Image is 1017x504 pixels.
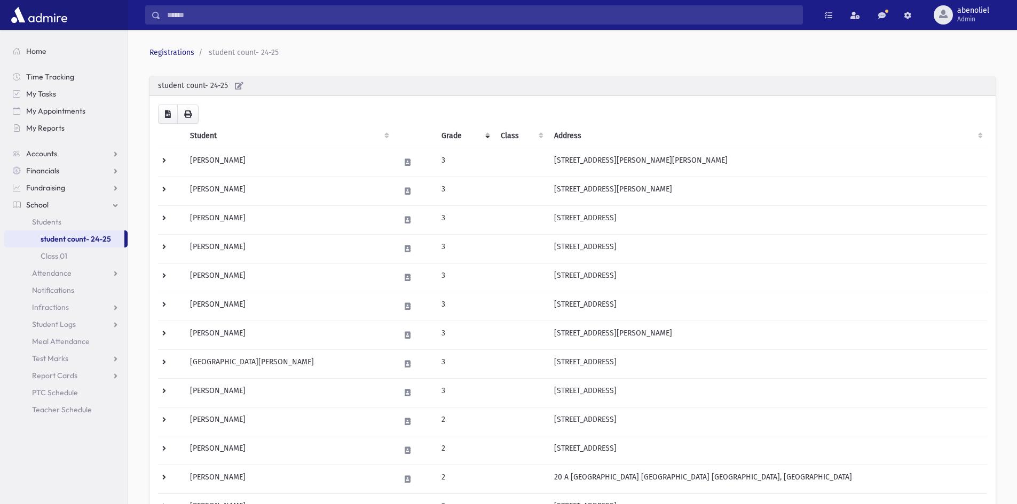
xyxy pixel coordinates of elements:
[435,407,494,436] td: 2
[4,299,128,316] a: Infractions
[4,316,128,333] a: Student Logs
[32,319,76,329] span: Student Logs
[957,6,989,15] span: abenoliel
[435,321,494,350] td: 3
[184,379,393,407] td: [PERSON_NAME]
[4,213,128,230] a: Students
[548,436,987,465] td: [STREET_ADDRESS]
[26,106,85,116] span: My Appointments
[435,465,494,494] td: 2
[4,145,128,162] a: Accounts
[149,76,996,96] div: student count- 24-25
[184,407,393,436] td: [PERSON_NAME]
[4,247,128,265] a: Class 01
[32,388,78,397] span: PTC Schedule
[548,177,987,206] td: [STREET_ADDRESS][PERSON_NAME]
[26,200,49,210] span: School
[184,350,393,379] td: [GEOGRAPHIC_DATA][PERSON_NAME]
[26,123,65,133] span: My Reports
[26,183,65,193] span: Fundraising
[177,105,199,124] button: Print
[4,162,128,179] a: Financials
[32,302,69,312] span: Infractions
[548,379,987,407] td: [STREET_ADDRESS]
[4,350,128,367] a: Test Marks
[548,350,987,379] td: [STREET_ADDRESS]
[184,436,393,465] td: [PERSON_NAME]
[548,148,987,177] td: [STREET_ADDRESS][PERSON_NAME][PERSON_NAME]
[32,354,68,363] span: Test Marks
[184,124,393,148] th: Student: activate to sort column ascending
[4,230,124,247] a: student count- 24-25
[4,401,128,418] a: Teacher Schedule
[494,124,548,148] th: Class: activate to sort column ascending
[184,148,393,177] td: [PERSON_NAME]
[184,292,393,321] td: [PERSON_NAME]
[4,196,128,213] a: School
[435,124,494,148] th: Grade: activate to sort column ascending
[184,321,393,350] td: [PERSON_NAME]
[435,263,494,292] td: 3
[957,15,989,23] span: Admin
[435,379,494,407] td: 3
[149,47,991,58] nav: breadcrumb
[184,465,393,494] td: [PERSON_NAME]
[435,292,494,321] td: 3
[4,102,128,119] a: My Appointments
[548,263,987,292] td: [STREET_ADDRESS]
[4,384,128,401] a: PTC Schedule
[548,124,987,148] th: Address: activate to sort column ascending
[4,179,128,196] a: Fundraising
[4,367,128,384] a: Report Cards
[32,268,72,278] span: Attendance
[32,405,92,414] span: Teacher Schedule
[184,177,393,206] td: [PERSON_NAME]
[548,465,987,494] td: 20 A [GEOGRAPHIC_DATA] [GEOGRAPHIC_DATA] [GEOGRAPHIC_DATA], [GEOGRAPHIC_DATA]
[32,337,90,346] span: Meal Attendance
[32,371,77,380] span: Report Cards
[26,149,57,158] span: Accounts
[4,333,128,350] a: Meal Attendance
[4,68,128,85] a: Time Tracking
[209,48,279,57] span: student count- 24-25
[548,235,987,263] td: [STREET_ADDRESS]
[4,265,128,282] a: Attendance
[4,282,128,299] a: Notifications
[184,263,393,292] td: [PERSON_NAME]
[26,46,46,56] span: Home
[26,72,74,82] span: Time Tracking
[435,148,494,177] td: 3
[548,292,987,321] td: [STREET_ADDRESS]
[9,4,70,26] img: AdmirePro
[548,206,987,235] td: [STREET_ADDRESS]
[161,5,802,25] input: Search
[548,407,987,436] td: [STREET_ADDRESS]
[435,235,494,263] td: 3
[435,206,494,235] td: 3
[435,177,494,206] td: 3
[26,89,56,99] span: My Tasks
[184,206,393,235] td: [PERSON_NAME]
[184,235,393,263] td: [PERSON_NAME]
[4,119,128,137] a: My Reports
[149,48,194,57] a: Registrations
[4,85,128,102] a: My Tasks
[158,105,178,124] button: CSV
[435,436,494,465] td: 2
[32,285,74,295] span: Notifications
[548,321,987,350] td: [STREET_ADDRESS][PERSON_NAME]
[26,166,59,175] span: Financials
[435,350,494,379] td: 3
[4,43,128,60] a: Home
[32,217,61,227] span: Students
